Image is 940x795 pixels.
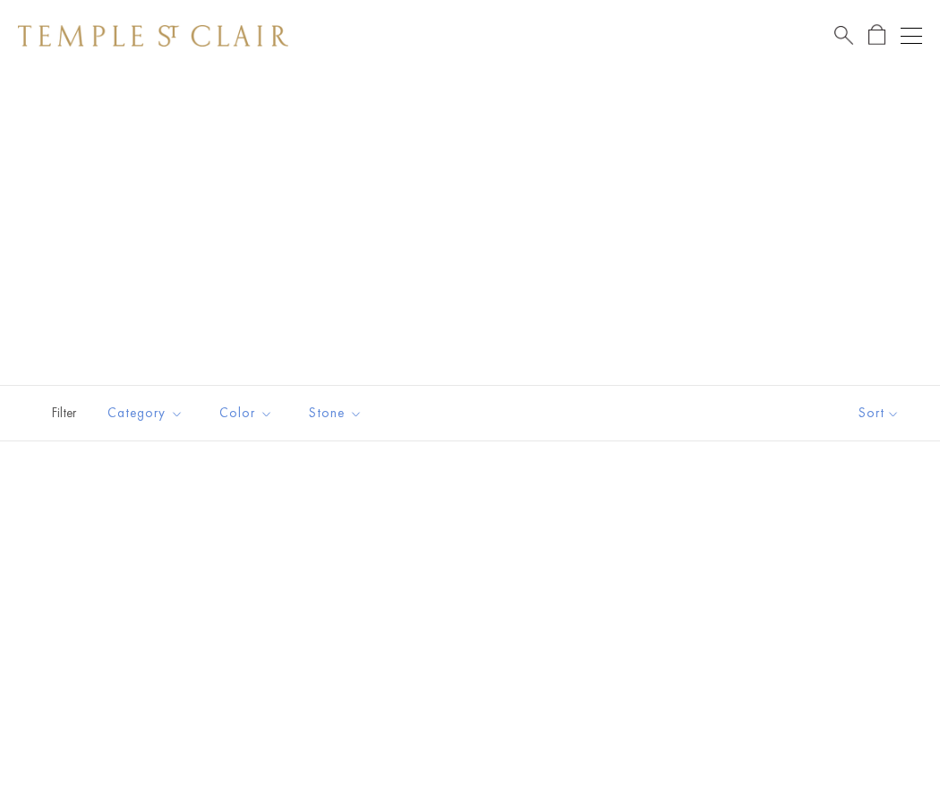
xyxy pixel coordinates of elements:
[206,393,286,433] button: Color
[295,393,376,433] button: Stone
[210,402,286,424] span: Color
[18,25,288,47] img: Temple St. Clair
[834,24,853,47] a: Search
[818,386,940,440] button: Show sort by
[94,393,197,433] button: Category
[901,25,922,47] button: Open navigation
[300,402,376,424] span: Stone
[98,402,197,424] span: Category
[868,24,885,47] a: Open Shopping Bag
